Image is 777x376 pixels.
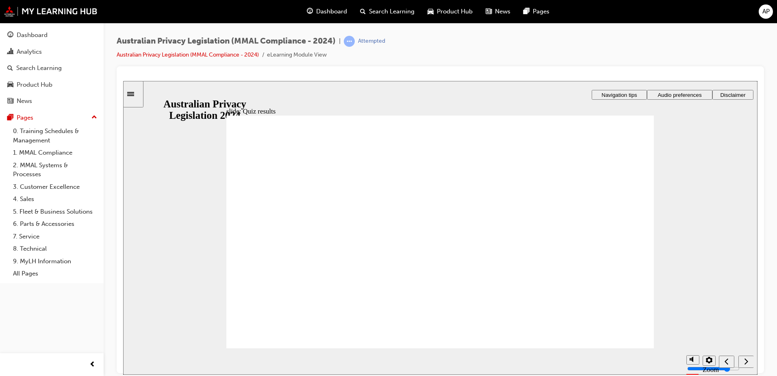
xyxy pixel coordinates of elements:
[428,7,434,17] span: car-icon
[17,80,52,90] div: Product Hub
[307,7,313,17] span: guage-icon
[589,9,630,19] button: Disclaimer
[3,26,100,110] button: DashboardAnalyticsSearch LearningProduct HubNews
[579,275,593,285] button: Settings
[469,9,524,19] button: Navigation tips
[3,110,100,125] button: Pages
[7,98,13,105] span: news-icon
[762,7,770,16] span: AP
[17,113,33,122] div: Pages
[344,36,355,47] span: learningRecordVerb_ATTEMPT-icon
[759,4,773,19] button: AP
[479,3,517,20] a: news-iconNews
[3,28,100,43] a: Dashboard
[10,125,100,146] a: 0. Training Schedules & Management
[10,146,100,159] a: 1. MMAL Compliance
[89,360,95,370] span: prev-icon
[563,274,576,284] button: Mute (Ctrl+Alt+M)
[524,9,589,19] button: Audio preferences
[17,31,48,40] div: Dashboard
[117,37,336,46] span: Australian Privacy Legislation (MMAL Compliance - 2024)
[10,230,100,243] a: 7. Service
[10,205,100,218] a: 5. Fleet & Business Solutions
[16,63,62,73] div: Search Learning
[534,11,578,17] span: Audio preferences
[478,11,514,17] span: Navigation tips
[596,267,630,294] nav: slide navigation
[17,96,32,106] div: News
[369,7,415,16] span: Search Learning
[533,7,549,16] span: Pages
[564,284,616,291] input: volume
[495,7,510,16] span: News
[360,7,366,17] span: search-icon
[3,61,100,76] a: Search Learning
[517,3,556,20] a: pages-iconPages
[17,47,42,57] div: Analytics
[7,65,13,72] span: search-icon
[596,275,611,287] button: Previous (Ctrl+Alt+Comma)
[523,7,530,17] span: pages-icon
[579,285,596,309] label: Zoom to fit
[421,3,479,20] a: car-iconProduct Hub
[7,48,13,56] span: chart-icon
[559,267,592,294] div: misc controls
[358,37,385,45] div: Attempted
[486,7,492,17] span: news-icon
[117,51,259,58] a: Australian Privacy Legislation (MMAL Compliance - 2024)
[615,275,631,287] button: Next (Ctrl+Alt+Period)
[10,255,100,268] a: 9. MyLH Information
[91,112,97,123] span: up-icon
[7,81,13,89] span: car-icon
[4,6,98,17] img: mmal
[339,37,341,46] span: |
[10,159,100,181] a: 2. MMAL Systems & Processes
[10,193,100,205] a: 4. Sales
[10,218,100,230] a: 6. Parts & Accessories
[3,77,100,92] a: Product Hub
[354,3,421,20] a: search-iconSearch Learning
[437,7,473,16] span: Product Hub
[597,11,622,17] span: Disclaimer
[316,7,347,16] span: Dashboard
[300,3,354,20] a: guage-iconDashboard
[10,267,100,280] a: All Pages
[7,32,13,39] span: guage-icon
[7,114,13,122] span: pages-icon
[10,243,100,255] a: 8. Technical
[3,94,100,109] a: News
[3,44,100,59] a: Analytics
[267,50,327,60] li: eLearning Module View
[10,181,100,193] a: 3. Customer Excellence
